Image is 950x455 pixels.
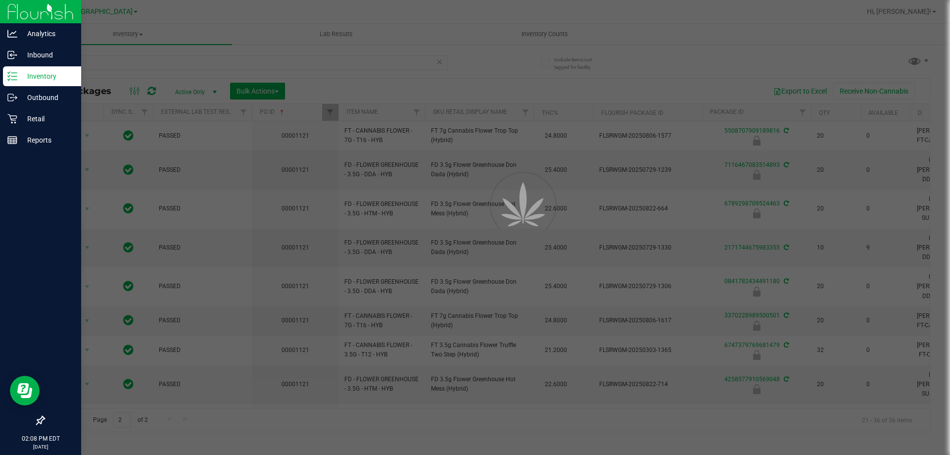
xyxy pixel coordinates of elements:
[7,71,17,81] inline-svg: Inventory
[4,443,77,451] p: [DATE]
[17,134,77,146] p: Reports
[7,114,17,124] inline-svg: Retail
[4,434,77,443] p: 02:08 PM EDT
[17,113,77,125] p: Retail
[17,70,77,82] p: Inventory
[17,49,77,61] p: Inbound
[10,376,40,405] iframe: Resource center
[7,50,17,60] inline-svg: Inbound
[7,135,17,145] inline-svg: Reports
[7,29,17,39] inline-svg: Analytics
[7,93,17,102] inline-svg: Outbound
[17,28,77,40] p: Analytics
[17,92,77,103] p: Outbound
